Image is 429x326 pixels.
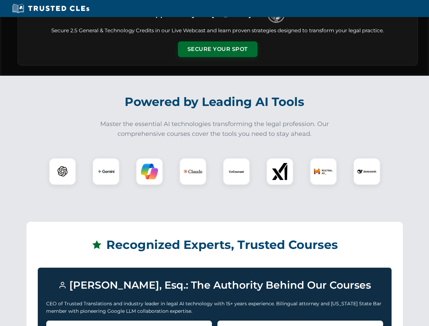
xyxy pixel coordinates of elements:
[179,158,207,185] div: Claude
[353,158,380,185] div: DeepSeek
[46,276,383,294] h3: [PERSON_NAME], Esq.: The Authority Behind Our Courses
[271,163,288,180] img: xAI Logo
[183,162,202,181] img: Claude Logo
[10,3,91,14] img: Trusted CLEs
[38,233,392,257] h2: Recognized Experts, Trusted Courses
[228,163,245,180] img: CoCounsel Logo
[310,158,337,185] div: Mistral AI
[96,119,334,139] p: Master the essential AI technologies transforming the legal profession. Our comprehensive courses...
[53,162,72,181] img: ChatGPT Logo
[46,300,383,315] p: CEO of Trusted Translations and industry leader in legal AI technology with 15+ years experience....
[92,158,120,185] div: Gemini
[26,90,403,114] h2: Powered by Leading AI Tools
[49,158,76,185] div: ChatGPT
[97,163,114,180] img: Gemini Logo
[223,158,250,185] div: CoCounsel
[136,158,163,185] div: Copilot
[26,27,409,35] p: Secure 2.5 General & Technology Credits in our Live Webcast and learn proven strategies designed ...
[357,162,376,181] img: DeepSeek Logo
[178,41,257,57] button: Secure Your Spot
[266,158,293,185] div: xAI
[314,162,333,181] img: Mistral AI Logo
[141,163,158,180] img: Copilot Logo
